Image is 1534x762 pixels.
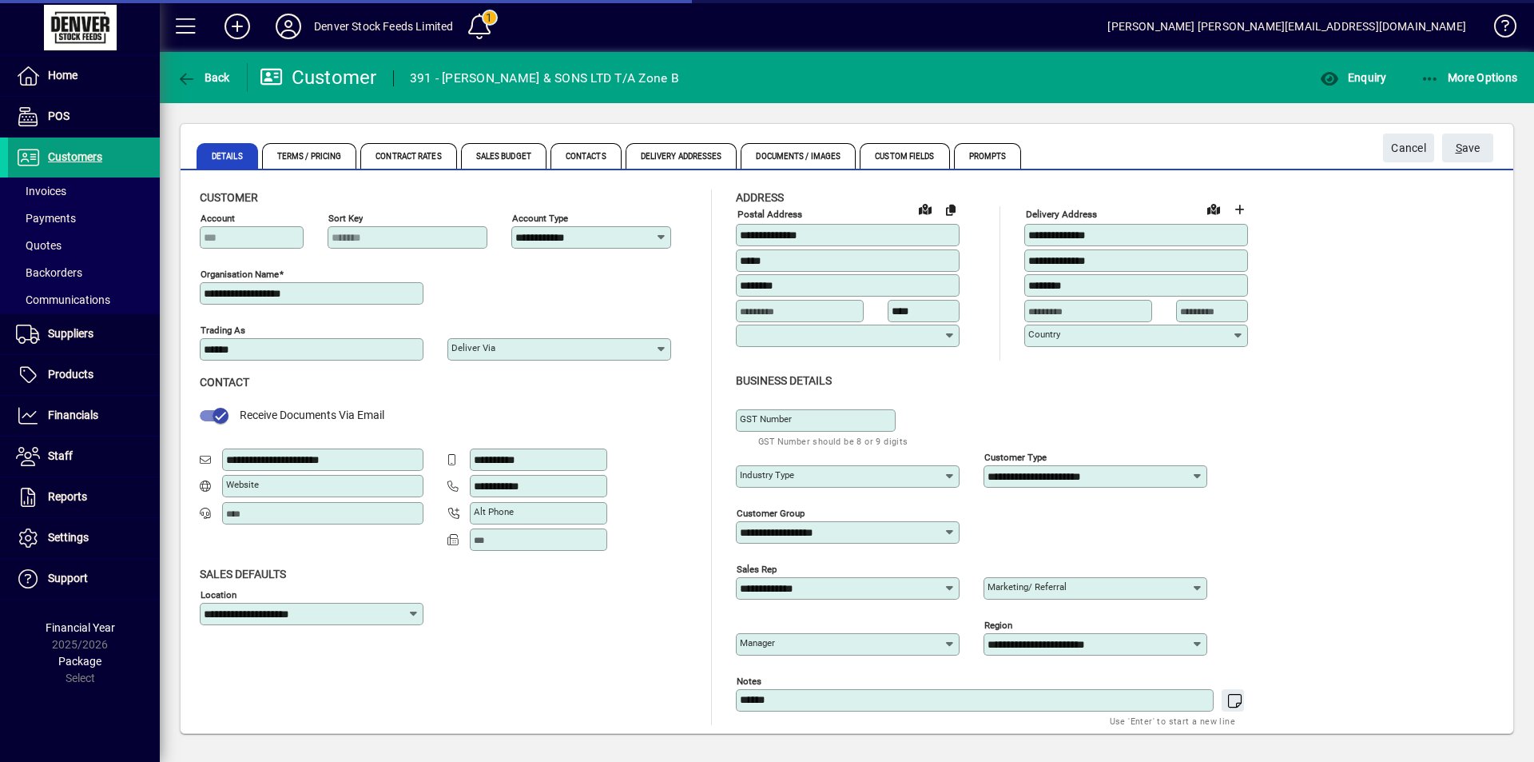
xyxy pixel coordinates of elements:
mat-label: Industry type [740,469,794,481]
a: View on map [912,196,938,221]
span: Contact [200,376,249,389]
span: Reports [48,490,87,503]
a: Knowledge Base [1482,3,1514,55]
div: [PERSON_NAME] [PERSON_NAME][EMAIL_ADDRESS][DOMAIN_NAME] [1107,14,1466,39]
span: Settings [48,531,89,544]
a: Products [8,355,160,395]
span: Address [736,191,784,204]
button: Profile [263,12,314,41]
span: Sales Budget [461,143,546,169]
a: Support [8,559,160,599]
a: Invoices [8,178,160,205]
span: S [1456,142,1462,154]
span: Products [48,368,93,381]
span: Customer [200,191,258,204]
span: Suppliers [48,327,93,340]
div: Customer [260,65,377,90]
button: Back [173,63,234,92]
span: Backorders [16,266,82,279]
mat-label: Website [226,479,259,490]
mat-label: Deliver via [451,342,495,353]
a: Home [8,56,160,96]
span: Enquiry [1320,71,1386,84]
mat-label: Alt Phone [474,506,514,517]
span: Quotes [16,239,62,252]
span: Home [48,69,77,82]
span: Contract Rates [360,143,456,169]
button: Enquiry [1316,63,1390,92]
span: Business details [736,374,832,387]
mat-hint: GST Number should be 8 or 9 digits [758,432,908,450]
mat-label: Trading as [201,325,245,336]
span: Terms / Pricing [262,143,357,169]
mat-label: Organisation name [201,269,279,280]
span: Sales defaults [200,568,286,580]
span: POS [48,110,70,122]
span: Financials [48,409,98,421]
mat-label: Sales rep [737,563,777,574]
span: Cancel [1391,135,1426,162]
a: Financials [8,396,160,436]
a: Payments [8,205,160,232]
mat-label: Marketing/ Referral [988,581,1067,592]
a: View on map [1201,196,1226,221]
span: Invoices [16,185,66,197]
span: Support [48,572,88,584]
span: Payments [16,212,76,225]
div: Denver Stock Feeds Limited [314,14,454,39]
mat-label: Manager [740,637,775,648]
mat-label: Account [201,213,235,224]
mat-label: GST Number [740,413,792,425]
a: Communications [8,286,160,313]
span: Staff [48,449,73,462]
span: Financial Year [46,621,115,634]
mat-label: Location [201,588,236,600]
button: Choose address [1226,197,1252,222]
span: ave [1456,135,1480,162]
a: Quotes [8,232,160,259]
button: Save [1442,134,1493,162]
button: Copy to Delivery address [938,197,964,222]
a: Settings [8,518,160,558]
a: Suppliers [8,314,160,354]
span: Prompts [954,143,1022,169]
button: Add [212,12,263,41]
span: Customers [48,150,102,163]
span: Documents / Images [741,143,856,169]
a: POS [8,97,160,137]
mat-label: Country [1028,329,1060,340]
mat-hint: Use 'Enter' to start a new line [1110,712,1235,730]
mat-label: Customer type [984,451,1047,462]
a: Reports [8,477,160,517]
mat-label: Notes [737,675,761,686]
mat-label: Region [984,619,1012,630]
span: Custom Fields [860,143,949,169]
span: Communications [16,293,110,306]
span: Package [58,655,101,668]
span: More Options [1421,71,1518,84]
div: 391 - [PERSON_NAME] & SONS LTD T/A Zone B [410,66,679,91]
mat-label: Account Type [512,213,568,224]
button: More Options [1417,63,1522,92]
a: Backorders [8,259,160,286]
mat-label: Customer group [737,507,805,518]
mat-label: Sort key [328,213,363,224]
span: Back [177,71,230,84]
span: Contacts [550,143,622,169]
button: Cancel [1383,134,1434,162]
app-page-header-button: Back [160,63,248,92]
span: Receive Documents Via Email [240,409,384,421]
span: Delivery Addresses [626,143,737,169]
span: Details [197,143,258,169]
a: Staff [8,437,160,477]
